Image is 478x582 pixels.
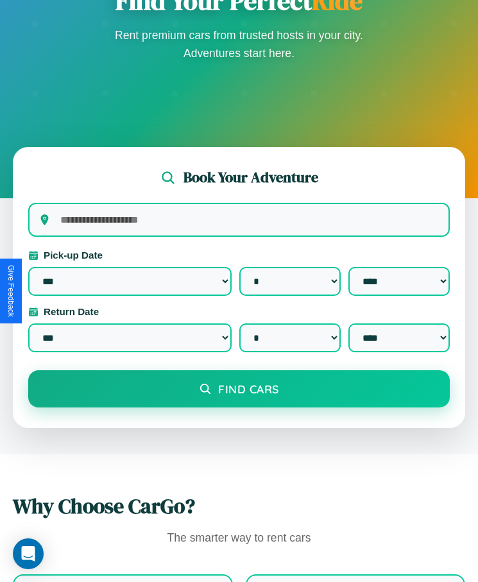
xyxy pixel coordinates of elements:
[28,250,450,261] label: Pick-up Date
[13,528,465,549] p: The smarter way to rent cars
[28,306,450,317] label: Return Date
[13,492,465,520] h2: Why Choose CarGo?
[13,538,44,569] div: Open Intercom Messenger
[184,167,318,187] h2: Book Your Adventure
[6,265,15,317] div: Give Feedback
[28,370,450,407] button: Find Cars
[111,26,368,62] p: Rent premium cars from trusted hosts in your city. Adventures start here.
